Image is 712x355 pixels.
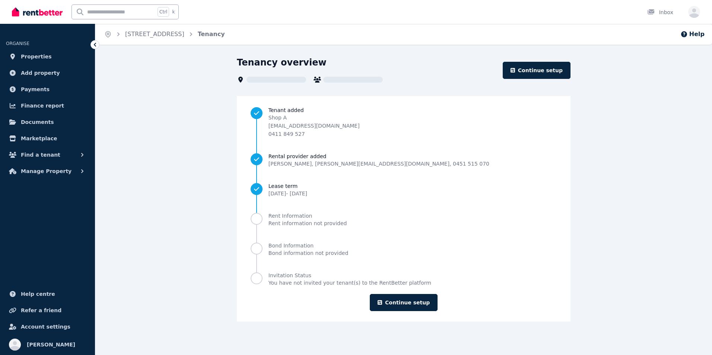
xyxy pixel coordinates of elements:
a: Rental provider added[PERSON_NAME], [PERSON_NAME][EMAIL_ADDRESS][DOMAIN_NAME], 0451 515 070 [251,153,557,167]
a: Refer a friend [6,303,89,318]
a: Documents [6,115,89,129]
span: Find a tenant [21,150,60,159]
a: Lease term[DATE]- [DATE] [251,182,557,197]
span: 0411 849 527 [268,131,305,137]
span: You have not invited your tenant(s) to the RentBetter platform [268,279,431,287]
span: k [172,9,175,15]
span: Refer a friend [21,306,61,315]
span: Documents [21,118,54,127]
span: ORGANISE [6,41,29,46]
a: Tenant addedShop A[EMAIL_ADDRESS][DOMAIN_NAME]0411 849 527 [251,106,557,138]
div: Bond information not provided [268,249,348,257]
span: [PERSON_NAME] [27,340,75,349]
span: Properties [21,52,52,61]
span: Account settings [21,322,70,331]
h1: Tenancy overview [237,57,327,68]
span: Tenant added [268,106,557,114]
span: [PERSON_NAME] , [PERSON_NAME][EMAIL_ADDRESS][DOMAIN_NAME] , 0451 515 070 [268,160,489,167]
a: Invitation StatusYou have not invited your tenant(s) to the RentBetter platform [251,272,557,287]
a: [STREET_ADDRESS] [125,31,184,38]
nav: Progress [251,106,557,287]
a: Properties [6,49,89,64]
button: Manage Property [6,164,89,179]
div: Inbox [647,9,673,16]
span: Finance report [21,101,64,110]
a: Help centre [6,287,89,301]
span: Marketplace [21,134,57,143]
p: [EMAIL_ADDRESS][DOMAIN_NAME] [268,122,360,129]
span: Bond Information [268,242,348,249]
a: Add property [6,65,89,80]
a: Tenancy [198,31,225,38]
a: Marketplace [6,131,89,146]
span: [DATE] - [DATE] [268,191,307,196]
span: Payments [21,85,50,94]
a: Account settings [6,319,89,334]
nav: Breadcrumb [95,24,234,45]
span: Lease term [268,182,307,190]
a: Continue setup [370,294,438,311]
span: Rental provider added [268,153,489,160]
span: Ctrl [158,7,169,17]
a: Continue setup [503,62,570,79]
p: Shop A [268,114,360,121]
button: Help [680,30,705,39]
button: Find a tenant [6,147,89,162]
a: Payments [6,82,89,97]
span: Help centre [21,290,55,298]
a: Rent InformationRent information not provided [251,212,557,227]
a: Finance report [6,98,89,113]
span: Add property [21,68,60,77]
span: Rent Information [268,212,347,220]
span: Manage Property [21,167,71,176]
span: Invitation Status [268,272,431,279]
span: Rent information not provided [268,220,347,226]
img: RentBetter [12,6,63,17]
a: Bond InformationBond information not provided [251,242,557,257]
